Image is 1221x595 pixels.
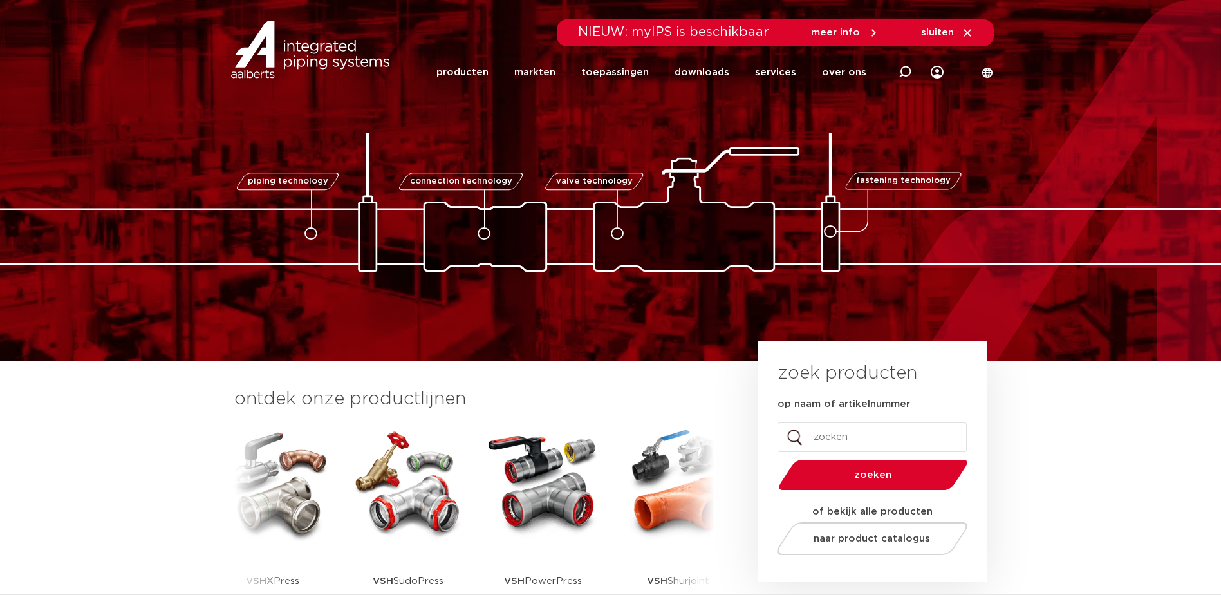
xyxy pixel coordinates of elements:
a: over ons [822,48,866,97]
a: services [755,48,796,97]
a: sluiten [921,27,973,39]
strong: of bekijk alle producten [812,507,933,516]
strong: VSH [504,576,525,586]
span: meer info [811,28,860,37]
span: zoeken [812,470,935,480]
a: naar product catalogus [773,522,971,555]
a: toepassingen [581,48,649,97]
strong: VSH [246,576,266,586]
span: piping technology [248,177,328,185]
button: zoeken [773,458,973,491]
nav: Menu [436,48,866,97]
span: fastening technology [856,177,951,185]
span: sluiten [921,28,954,37]
span: naar product catalogus [814,534,930,543]
span: NIEUW: myIPS is beschikbaar [578,26,769,39]
a: producten [436,48,489,97]
a: meer info [811,27,879,39]
h3: zoek producten [778,361,917,386]
label: op naam of artikelnummer [778,398,910,411]
input: zoeken [778,422,967,452]
strong: VSH [373,576,393,586]
span: connection technology [409,177,512,185]
a: markten [514,48,555,97]
h3: ontdek onze productlijnen [234,386,714,412]
strong: VSH [647,576,667,586]
a: downloads [675,48,729,97]
span: valve technology [556,177,633,185]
